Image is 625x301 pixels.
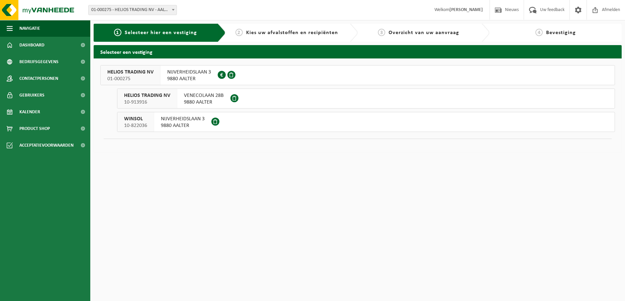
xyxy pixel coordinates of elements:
span: 4 [535,29,543,36]
span: 01-000275 - HELIOS TRADING NV - AALTER [88,5,177,15]
span: 10-913916 [124,99,170,106]
span: Acceptatievoorwaarden [19,137,74,154]
span: 2 [235,29,243,36]
span: HELIOS TRADING NV [124,92,170,99]
span: Kies uw afvalstoffen en recipiënten [246,30,338,35]
span: 10-822036 [124,122,147,129]
button: WINSOL 10-822036 NIJVERHEIDSLAAN 39880 AALTER [117,112,615,132]
span: 9880 AALTER [167,76,211,82]
span: Selecteer hier een vestiging [125,30,197,35]
span: Bedrijfsgegevens [19,53,59,70]
h2: Selecteer een vestiging [94,45,622,58]
strong: [PERSON_NAME] [449,7,483,12]
span: 3 [378,29,385,36]
span: Overzicht van uw aanvraag [389,30,459,35]
span: VENECOLAAN 28B [184,92,224,99]
span: Dashboard [19,37,44,53]
span: NIJVERHEIDSLAAN 3 [161,116,205,122]
span: HELIOS TRADING NV [107,69,153,76]
span: Kalender [19,104,40,120]
span: 9880 AALTER [161,122,205,129]
span: Gebruikers [19,87,44,104]
span: Bevestiging [546,30,576,35]
span: 01-000275 - HELIOS TRADING NV - AALTER [89,5,177,15]
button: HELIOS TRADING NV 10-913916 VENECOLAAN 28B9880 AALTER [117,89,615,109]
span: 01-000275 [107,76,153,82]
span: Contactpersonen [19,70,58,87]
span: WINSOL [124,116,147,122]
button: HELIOS TRADING NV 01-000275 NIJVERHEIDSLAAN 39880 AALTER [100,65,615,85]
span: Product Shop [19,120,50,137]
span: 9880 AALTER [184,99,224,106]
span: NIJVERHEIDSLAAN 3 [167,69,211,76]
span: Navigatie [19,20,40,37]
span: 1 [114,29,121,36]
